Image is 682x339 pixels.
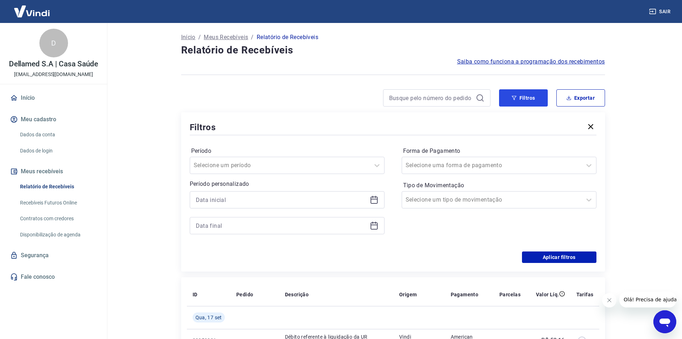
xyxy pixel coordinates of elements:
[251,33,253,42] p: /
[17,127,98,142] a: Dados da conta
[196,220,367,231] input: Data final
[536,291,559,298] p: Valor Líq.
[193,291,198,298] p: ID
[17,211,98,226] a: Contratos com credores
[181,43,605,57] h4: Relatório de Recebíveis
[17,143,98,158] a: Dados de login
[181,33,195,42] a: Início
[257,33,318,42] p: Relatório de Recebíveis
[556,89,605,107] button: Exportar
[9,60,98,68] p: Dellamed S.A | Casa Saúde
[198,33,201,42] p: /
[648,5,673,18] button: Sair
[457,57,605,66] a: Saiba como funciona a programação dos recebimentos
[619,292,676,307] iframe: Mensagem da empresa
[403,147,595,155] label: Forma de Pagamento
[190,180,384,188] p: Período personalizado
[403,181,595,190] label: Tipo de Movimentação
[499,89,548,107] button: Filtros
[399,291,417,298] p: Origem
[17,227,98,242] a: Disponibilização de agenda
[17,196,98,210] a: Recebíveis Futuros Online
[14,71,93,78] p: [EMAIL_ADDRESS][DOMAIN_NAME]
[9,248,98,263] a: Segurança
[653,310,676,333] iframe: Botão para abrir a janela de mensagens
[285,291,309,298] p: Descrição
[451,291,479,298] p: Pagamento
[190,122,216,133] h5: Filtros
[389,93,473,103] input: Busque pelo número do pedido
[17,179,98,194] a: Relatório de Recebíveis
[9,269,98,285] a: Fale conosco
[4,5,60,11] span: Olá! Precisa de ajuda?
[39,29,68,57] div: D
[9,90,98,106] a: Início
[9,0,55,22] img: Vindi
[522,251,596,263] button: Aplicar filtros
[576,291,594,298] p: Tarifas
[602,293,616,307] iframe: Fechar mensagem
[236,291,253,298] p: Pedido
[191,147,383,155] label: Período
[195,314,222,321] span: Qua, 17 set
[9,112,98,127] button: Meu cadastro
[196,194,367,205] input: Data inicial
[499,291,521,298] p: Parcelas
[204,33,248,42] a: Meus Recebíveis
[9,164,98,179] button: Meus recebíveis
